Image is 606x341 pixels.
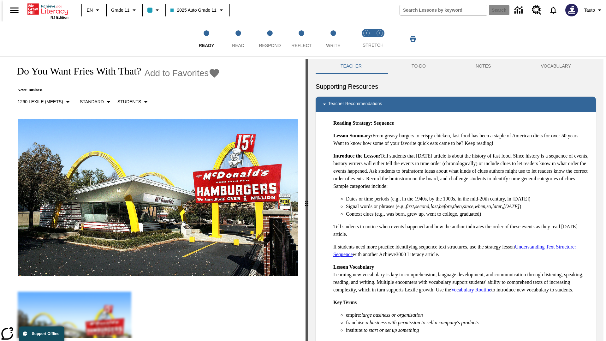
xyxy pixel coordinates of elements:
span: Reflect [292,43,312,48]
p: 1260 Lexile (Meets) [18,99,63,105]
li: empire: [346,311,591,319]
img: Avatar [565,4,578,16]
button: Support Offline [19,326,64,341]
strong: Reading Strategy: [333,120,372,126]
span: Grade 11 [111,7,129,14]
p: Teacher Recommendations [328,100,382,108]
span: EN [87,7,93,14]
span: STRETCH [363,43,383,48]
div: reading [3,59,306,338]
p: Tell students that [DATE] article is about the history of fast food. Since history is a sequence ... [333,152,591,190]
em: later [492,204,502,209]
button: Stretch Read step 1 of 2 [357,21,376,56]
p: Tell students to notice when events happened and how the author indicates the order of these even... [333,223,591,238]
p: From greasy burgers to crispy chicken, fast food has been a staple of American diets for over 50 ... [333,132,591,147]
button: Respond step 3 of 5 [252,21,288,56]
li: Dates or time periods (e.g., in the 1940s, by the 1900s, in the mid-20th century, in [DATE]) [346,195,591,203]
em: second [415,204,429,209]
em: before [439,204,452,209]
button: Select Lexile, 1260 Lexile (Meets) [15,96,74,108]
button: TO-DO [387,59,451,74]
div: Home [27,2,68,19]
h6: Supporting Resources [316,81,596,92]
p: Students [117,99,141,105]
a: Understanding Text Structure: Sequence [333,244,576,257]
button: Reflect step 4 of 5 [283,21,320,56]
a: Notifications [545,2,561,18]
button: Class color is light blue. Change class color [145,4,163,16]
em: a business with permission to sell a company's products [366,320,479,325]
text: 2 [379,32,380,35]
button: Open side menu [5,1,24,20]
p: News: Business [10,88,220,93]
span: Write [326,43,340,48]
li: institute: [346,326,591,334]
button: Read step 2 of 5 [220,21,256,56]
em: large business or organization [361,312,423,318]
div: Instructional Panel Tabs [316,59,596,74]
button: Teacher [316,59,387,74]
button: VOCABULARY [516,59,596,74]
p: Learning new vocabulary is key to comprehension, language development, and communication through ... [333,263,591,294]
button: Select Student [115,96,152,108]
em: first [406,204,414,209]
a: Data Center [511,2,528,19]
text: 1 [365,32,367,35]
em: so [487,204,491,209]
input: search field [400,5,487,15]
em: to start or set up something [364,327,419,333]
button: Ready step 1 of 5 [188,21,225,56]
button: Select a new avatar [561,2,582,18]
p: Standard [80,99,104,105]
li: franchise: [346,319,591,326]
em: last [431,204,438,209]
div: Teacher Recommendations [316,97,596,112]
button: Scaffolds, Standard [77,96,115,108]
h1: Do You Want Fries With That? [10,65,141,77]
div: activity [308,59,603,341]
em: when [475,204,485,209]
span: NJ Edition [50,15,68,19]
strong: Lesson Vocabulary [333,264,374,270]
button: Class: 2025 Auto Grade 11, Select your class [168,4,227,16]
strong: Introduce the Lesson: [333,153,380,159]
button: Write step 5 of 5 [315,21,352,56]
span: Support Offline [32,332,59,336]
button: Add to Favorites - Do You Want Fries With That? [144,68,220,79]
li: Context clues (e.g., was born, grew up, went to college, graduated) [346,210,591,218]
strong: Key Terms [333,300,357,305]
span: Add to Favorites [144,68,209,78]
button: Language: EN, Select a language [84,4,104,16]
button: Stretch Respond step 2 of 2 [371,21,389,56]
span: Read [232,43,244,48]
span: Ready [199,43,214,48]
button: NOTES [451,59,516,74]
em: [DATE] [503,204,520,209]
span: 2025 Auto Grade 11 [170,7,216,14]
em: since [463,204,473,209]
li: Signal words or phrases (e.g., , , , , , , , , , ) [346,203,591,210]
button: Profile/Settings [582,4,606,16]
em: then [453,204,462,209]
span: Respond [259,43,281,48]
button: Print [403,33,423,45]
span: Tauto [584,7,595,14]
a: Resource Center, Will open in new tab [528,2,545,19]
p: If students need more practice identifying sequence text structures, use the strategy lesson with... [333,243,591,258]
strong: Sequence [374,120,394,126]
button: Grade: Grade 11, Select a grade [109,4,140,16]
img: One of the first McDonald's stores, with the iconic red sign and golden arches. [18,119,298,277]
strong: Lesson Summary: [333,133,372,138]
a: Vocabulary Routine [451,287,491,292]
div: Press Enter or Spacebar and then press right and left arrow keys to move the slider [306,59,308,341]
